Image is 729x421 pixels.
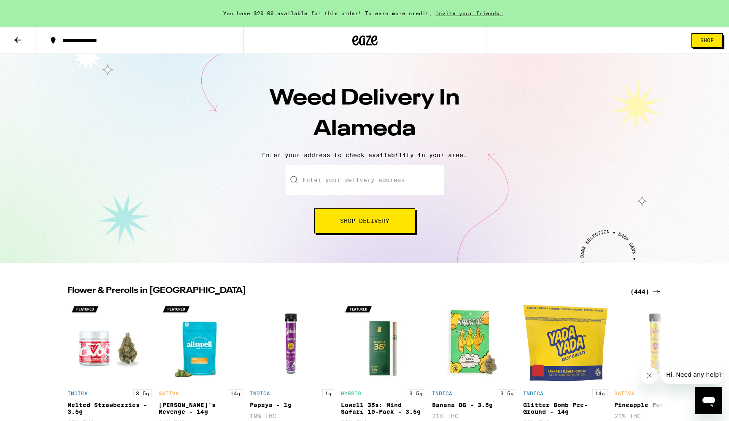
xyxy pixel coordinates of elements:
[523,301,607,385] img: Yada Yada - Glitter Bomb Pre-Ground - 14g
[432,301,516,385] img: Anarchy - Banana OG - 3.5g
[592,389,607,397] p: 14g
[8,152,721,158] p: Enter your address to check availability in your area.
[322,389,334,397] p: 1g
[700,38,714,43] span: Shop
[641,367,658,384] iframe: Close message
[250,301,334,385] img: Gelato - Papaya - 1g
[159,391,179,396] p: SATIVA
[432,413,516,419] p: 21% THC
[614,402,699,408] div: Pineapple Punch - 1g
[341,301,425,385] img: Lowell Farms - Lowell 35s: Mind Safari 10-Pack - 3.5g
[432,402,516,408] div: Banana OG - 3.5g
[630,287,661,297] a: (444)
[407,389,425,397] p: 3.5g
[341,391,361,396] p: HYBRID
[661,365,722,384] iframe: Message from company
[614,301,699,385] img: Gelato - Pineapple Punch - 1g
[341,402,425,415] div: Lowell 35s: Mind Safari 10-Pack - 3.5g
[685,33,729,48] a: Shop
[159,301,243,385] img: Allswell - Jack's Revenge - 14g
[67,402,152,415] div: Melted Strawberries - 3.5g
[250,391,270,396] p: INDICA
[217,83,512,145] h1: Weed Delivery In
[67,301,152,385] img: Ember Valley - Melted Strawberries - 3.5g
[228,389,243,397] p: 14g
[691,33,723,48] button: Shop
[695,387,722,414] iframe: Button to launch messaging window
[313,118,416,140] span: Alameda
[67,391,88,396] p: INDICA
[432,391,452,396] p: INDICA
[223,11,432,16] span: You have $20.00 available for this order! To earn more credit,
[432,11,506,16] span: invite your friends.
[159,402,243,415] div: [PERSON_NAME]'s Revenge - 14g
[614,391,634,396] p: SATIVA
[498,389,516,397] p: 3.5g
[523,391,543,396] p: INDICA
[67,287,620,297] h2: Flower & Prerolls in [GEOGRAPHIC_DATA]
[250,402,334,408] div: Papaya - 1g
[133,389,152,397] p: 3.5g
[286,165,444,195] input: Enter your delivery address
[250,413,334,419] p: 19% THC
[614,413,699,419] p: 21% THC
[340,218,389,224] span: Shop Delivery
[314,208,415,233] button: Shop Delivery
[523,402,607,415] div: Glitter Bomb Pre-Ground - 14g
